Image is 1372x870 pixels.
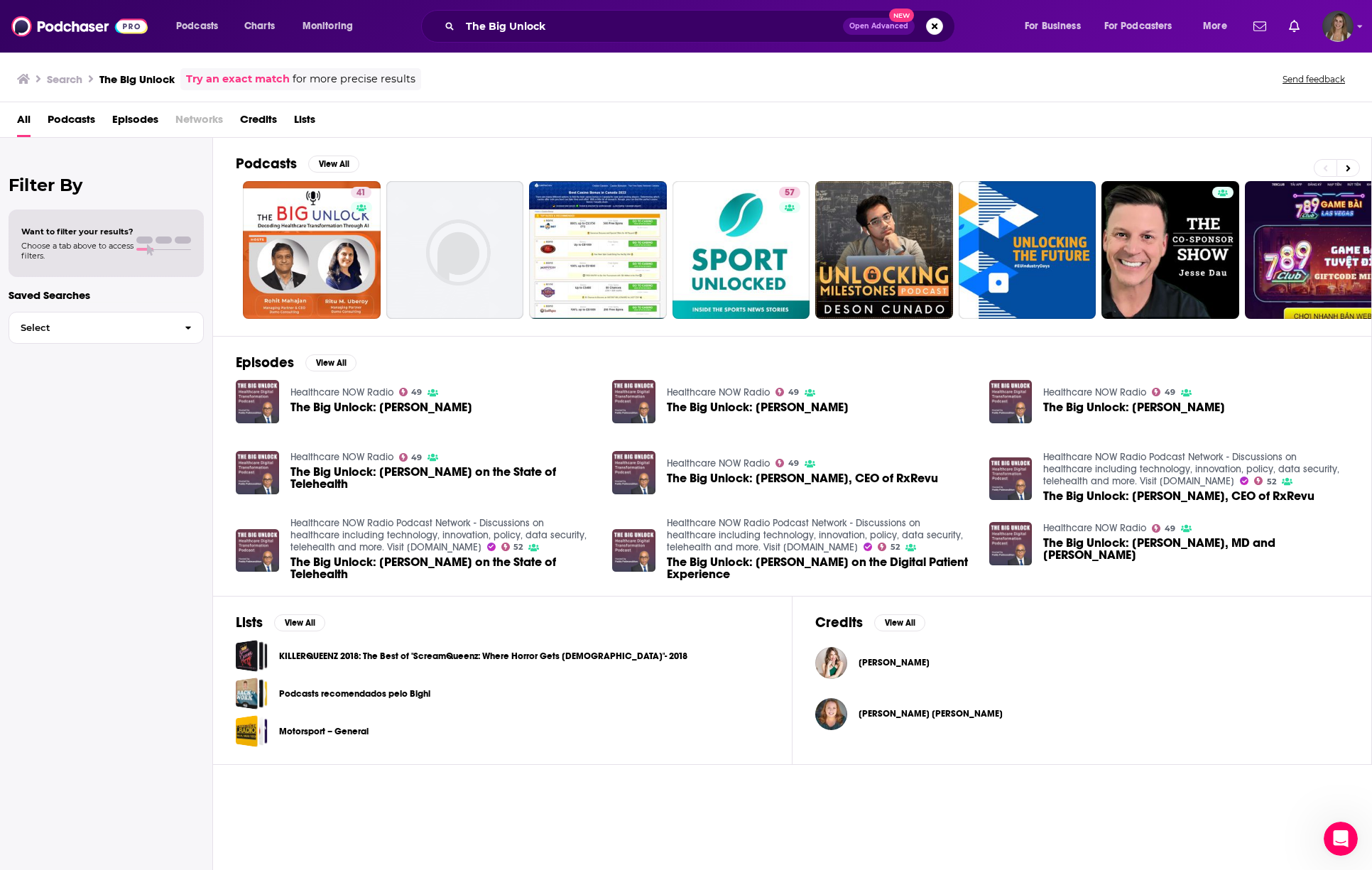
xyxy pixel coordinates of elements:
a: 57 [779,187,800,198]
a: Healthcare NOW Radio [290,386,393,398]
h2: Credits [815,614,863,631]
a: Healthcare NOW Radio Podcast Network - Discussions on healthcare including technology, innovation... [290,517,587,553]
a: Healthcare NOW Radio [667,457,770,469]
a: The Big Unlock: Mona Basset on the Digital Patient Experience [667,556,972,580]
a: 52 [501,543,523,551]
button: open menu [1193,15,1245,38]
a: The Big Unlock: Mike Restuccia on the State of Telehealth [290,466,596,490]
a: The Big Unlock: Tom Leary [236,380,279,423]
a: Try an exact match [186,71,290,87]
button: Show profile menu [1322,11,1354,42]
img: The Big Unlock: Dr. Vivian S. Lee [989,380,1033,423]
button: Open AdvancedNew [843,18,915,35]
iframe: Intercom live chat [1324,822,1358,856]
a: KILLERQUEENZ 2018: The Best of "ScreamQueenz: Where Horror Gets Gay"- 2018 [236,640,268,672]
button: View All [274,614,325,631]
span: The Big Unlock: [PERSON_NAME] on the State of Telehealth [290,556,596,580]
a: 49 [775,459,799,467]
button: View All [308,156,359,173]
a: The Big Unlock: Mike Restuccia on the State of Telehealth [236,529,279,572]
a: 49 [1152,524,1175,533]
h2: Episodes [236,354,294,371]
a: Healthcare NOW Radio [1043,522,1146,534]
img: The Big Unlock: Mike Restuccia on the State of Telehealth [236,451,279,494]
img: The Big Unlock: Mona Basset [612,380,655,423]
a: Show notifications dropdown [1248,14,1272,38]
span: 52 [891,544,900,550]
button: Select [9,312,204,344]
button: open menu [293,15,371,38]
span: Podcasts [176,16,218,36]
span: More [1203,16,1227,36]
h3: Search [47,72,82,86]
a: The Big Unlock: Mona Basset [667,401,849,413]
a: The Big Unlock: Kyle Kiser, CEO of RxRevu [667,472,938,484]
button: open menu [1015,15,1099,38]
a: Healthcare NOW Radio Podcast Network - Discussions on healthcare including technology, innovation... [1043,451,1339,487]
span: Open Advanced [849,23,908,30]
h2: Lists [236,614,263,631]
span: [PERSON_NAME] [859,657,930,668]
span: For Business [1025,16,1081,36]
img: The Big Unlock: Kyle Kiser, CEO of RxRevu [612,451,655,494]
h3: The Big Unlock [99,72,175,86]
a: The Big Unlock: Mike Restuccia on the State of Telehealth [290,556,596,580]
span: Want to filter your results? [21,227,134,236]
span: Networks [175,108,223,137]
a: The Big Unlock: Kyle Kiser, CEO of RxRevu [1043,490,1314,502]
a: The Big Unlock: Jackie Gerhart, MD and Phil Lindemann [1043,537,1349,561]
a: 57 [673,181,810,319]
a: Erin Loman Jeck [815,698,847,730]
a: 49 [399,388,423,396]
img: The Big Unlock: Jackie Gerhart, MD and Phil Lindemann [989,522,1033,565]
span: 49 [1165,389,1175,396]
a: The Big Unlock: Kyle Kiser, CEO of RxRevu [989,457,1033,501]
span: The Big Unlock: [PERSON_NAME] on the State of Telehealth [290,466,596,490]
span: All [17,108,31,137]
span: For Podcasters [1104,16,1172,36]
a: Podcasts [48,108,95,137]
a: 49 [775,388,799,396]
a: Podcasts recomendados pelo Bighi [279,686,430,702]
img: The Big Unlock: Mona Basset on the Digital Patient Experience [612,529,655,572]
button: open menu [166,15,236,38]
a: Motorsport – General [279,724,369,739]
span: 41 [356,186,366,200]
span: The Big Unlock: [PERSON_NAME] [667,401,849,413]
a: 41 [351,187,371,198]
a: The Big Unlock: Dr. Vivian S. Lee [1043,401,1225,413]
a: The Big Unlock: Tom Leary [290,401,472,413]
a: 49 [399,453,423,462]
p: Saved Searches [9,288,204,302]
a: Healthcare NOW Radio [290,451,393,463]
a: Podcasts recomendados pelo Bighi [236,678,268,709]
img: Podchaser - Follow, Share and Rate Podcasts [11,13,148,40]
span: The Big Unlock: [PERSON_NAME] on the Digital Patient Experience [667,556,972,580]
span: 49 [788,460,799,467]
a: Credits [240,108,277,137]
span: Choose a tab above to access filters. [21,241,134,261]
span: 52 [1267,479,1276,485]
a: 52 [1254,477,1276,485]
span: Logged in as hhughes [1322,11,1354,42]
a: CreditsView All [815,614,925,631]
button: Sophia PallasSophia Pallas [815,640,1349,685]
a: KILLERQUEENZ 2018: The Best of "ScreamQueenz: Where Horror Gets [DEMOGRAPHIC_DATA]"- 2018 [279,648,687,664]
button: Erin Loman JeckErin Loman Jeck [815,691,1349,736]
a: 41 [243,181,381,319]
button: View All [874,614,925,631]
span: The Big Unlock: [PERSON_NAME], MD and [PERSON_NAME] [1043,537,1349,561]
span: 49 [788,389,799,396]
span: Charts [244,16,275,36]
span: Motorsport – General [236,715,268,747]
span: 52 [513,544,523,550]
span: The Big Unlock: [PERSON_NAME], CEO of RxRevu [1043,490,1314,502]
